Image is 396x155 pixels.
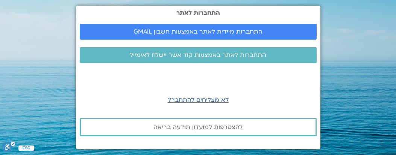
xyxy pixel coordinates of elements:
h2: התחברות לאתר [80,9,317,16]
span: התחברות מיידית לאתר באמצעות חשבון GMAIL [134,28,262,35]
a: התחברות לאתר באמצעות קוד אשר יישלח לאימייל [80,47,317,63]
span: להצטרפות למועדון תודעה בריאה [153,124,243,130]
a: להצטרפות למועדון תודעה בריאה [80,118,317,136]
a: התחברות מיידית לאתר באמצעות חשבון GMAIL [80,24,317,40]
span: התחברות לאתר באמצעות קוד אשר יישלח לאימייל [130,52,266,58]
a: לא מצליחים להתחבר? [168,96,229,104]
